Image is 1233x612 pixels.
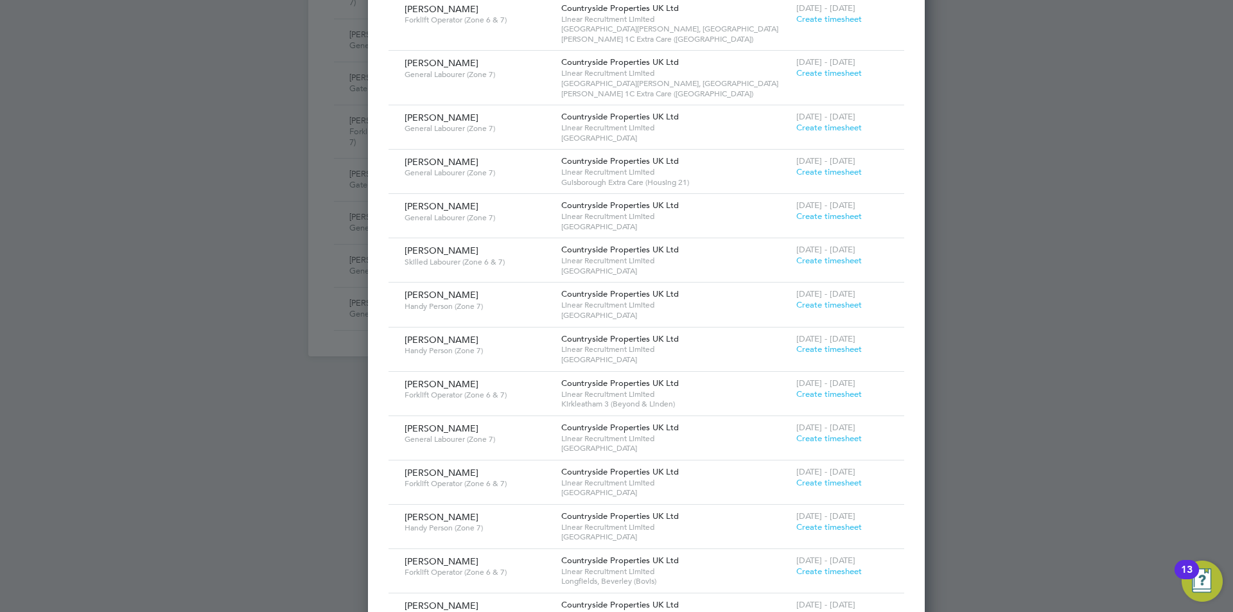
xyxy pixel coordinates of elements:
[561,177,790,188] span: Guisborough Extra Care (Housing 21)
[405,334,478,345] span: [PERSON_NAME]
[561,244,679,255] span: Countryside Properties UK Ltd
[405,213,552,223] span: General Labourer (Zone 7)
[796,122,862,133] span: Create timesheet
[405,511,478,523] span: [PERSON_NAME]
[796,299,862,310] span: Create timesheet
[561,266,790,276] span: [GEOGRAPHIC_DATA]
[796,344,862,354] span: Create timesheet
[561,111,679,122] span: Countryside Properties UK Ltd
[796,599,855,610] span: [DATE] - [DATE]
[1182,561,1223,602] button: Open Resource Center, 13 new notifications
[796,466,855,477] span: [DATE] - [DATE]
[561,532,790,542] span: [GEOGRAPHIC_DATA]
[561,433,790,444] span: Linear Recruitment Limited
[405,301,552,311] span: Handy Person (Zone 7)
[405,257,552,267] span: Skilled Labourer (Zone 6 & 7)
[796,211,862,222] span: Create timesheet
[796,477,862,488] span: Create timesheet
[561,487,790,498] span: [GEOGRAPHIC_DATA]
[561,57,679,67] span: Countryside Properties UK Ltd
[796,200,855,211] span: [DATE] - [DATE]
[796,244,855,255] span: [DATE] - [DATE]
[405,200,478,212] span: [PERSON_NAME]
[561,256,790,266] span: Linear Recruitment Limited
[405,69,552,80] span: General Labourer (Zone 7)
[561,478,790,488] span: Linear Recruitment Limited
[561,200,679,211] span: Countryside Properties UK Ltd
[561,123,790,133] span: Linear Recruitment Limited
[561,354,790,365] span: [GEOGRAPHIC_DATA]
[796,422,855,433] span: [DATE] - [DATE]
[796,3,855,13] span: [DATE] - [DATE]
[796,166,862,177] span: Create timesheet
[405,112,478,123] span: [PERSON_NAME]
[561,24,790,44] span: [GEOGRAPHIC_DATA][PERSON_NAME], [GEOGRAPHIC_DATA][PERSON_NAME] 1C Extra Care ([GEOGRAPHIC_DATA])
[405,434,552,444] span: General Labourer (Zone 7)
[796,111,855,122] span: [DATE] - [DATE]
[561,133,790,143] span: [GEOGRAPHIC_DATA]
[561,155,679,166] span: Countryside Properties UK Ltd
[561,78,790,98] span: [GEOGRAPHIC_DATA][PERSON_NAME], [GEOGRAPHIC_DATA][PERSON_NAME] 1C Extra Care ([GEOGRAPHIC_DATA])
[405,156,478,168] span: [PERSON_NAME]
[561,576,790,586] span: Longfields, Beverley (Bovis)
[796,67,862,78] span: Create timesheet
[405,168,552,178] span: General Labourer (Zone 7)
[561,378,679,389] span: Countryside Properties UK Ltd
[561,344,790,354] span: Linear Recruitment Limited
[561,167,790,177] span: Linear Recruitment Limited
[796,433,862,444] span: Create timesheet
[405,600,478,611] span: [PERSON_NAME]
[405,245,478,256] span: [PERSON_NAME]
[561,522,790,532] span: Linear Recruitment Limited
[796,566,862,577] span: Create timesheet
[561,222,790,232] span: [GEOGRAPHIC_DATA]
[561,14,790,24] span: Linear Recruitment Limited
[405,3,478,15] span: [PERSON_NAME]
[405,423,478,434] span: [PERSON_NAME]
[405,478,552,489] span: Forklift Operator (Zone 6 & 7)
[561,211,790,222] span: Linear Recruitment Limited
[561,466,679,477] span: Countryside Properties UK Ltd
[561,443,790,453] span: [GEOGRAPHIC_DATA]
[561,566,790,577] span: Linear Recruitment Limited
[561,310,790,320] span: [GEOGRAPHIC_DATA]
[796,155,855,166] span: [DATE] - [DATE]
[405,467,478,478] span: [PERSON_NAME]
[561,389,790,399] span: Linear Recruitment Limited
[561,599,679,610] span: Countryside Properties UK Ltd
[405,289,478,301] span: [PERSON_NAME]
[796,13,862,24] span: Create timesheet
[561,3,679,13] span: Countryside Properties UK Ltd
[561,288,679,299] span: Countryside Properties UK Ltd
[796,521,862,532] span: Create timesheet
[1181,570,1193,586] div: 13
[405,555,478,567] span: [PERSON_NAME]
[405,390,552,400] span: Forklift Operator (Zone 6 & 7)
[405,15,552,25] span: Forklift Operator (Zone 6 & 7)
[561,333,679,344] span: Countryside Properties UK Ltd
[796,255,862,266] span: Create timesheet
[796,389,862,399] span: Create timesheet
[796,511,855,521] span: [DATE] - [DATE]
[405,57,478,69] span: [PERSON_NAME]
[405,567,552,577] span: Forklift Operator (Zone 6 & 7)
[405,523,552,533] span: Handy Person (Zone 7)
[796,333,855,344] span: [DATE] - [DATE]
[405,345,552,356] span: Handy Person (Zone 7)
[796,378,855,389] span: [DATE] - [DATE]
[796,288,855,299] span: [DATE] - [DATE]
[405,123,552,134] span: General Labourer (Zone 7)
[405,378,478,390] span: [PERSON_NAME]
[561,68,790,78] span: Linear Recruitment Limited
[796,57,855,67] span: [DATE] - [DATE]
[561,300,790,310] span: Linear Recruitment Limited
[561,399,790,409] span: Kirkleatham 3 (Beyond & Linden)
[561,422,679,433] span: Countryside Properties UK Ltd
[796,555,855,566] span: [DATE] - [DATE]
[561,555,679,566] span: Countryside Properties UK Ltd
[561,511,679,521] span: Countryside Properties UK Ltd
